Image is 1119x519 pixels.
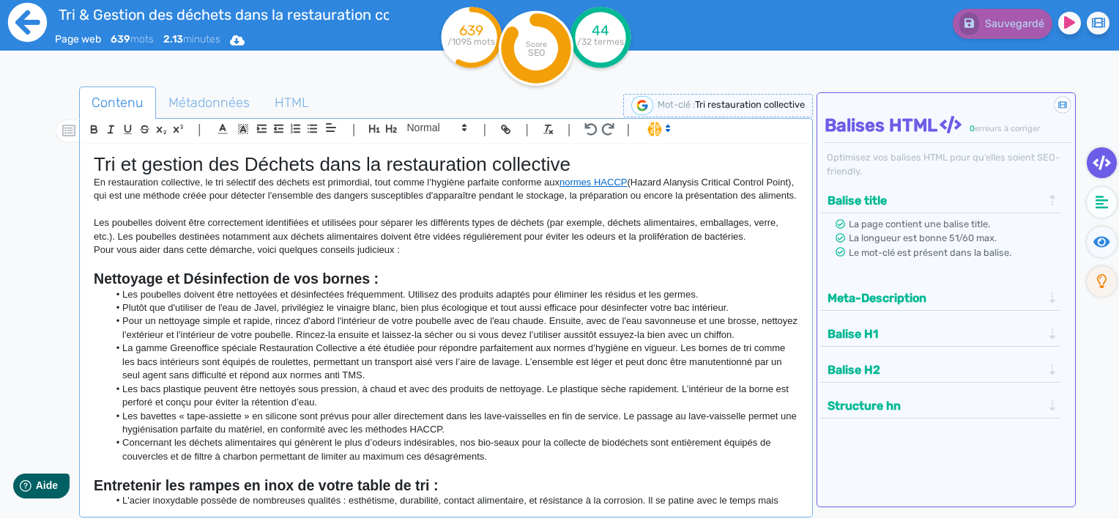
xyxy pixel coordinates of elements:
[108,383,799,410] li: Les bacs plastique peuvent être nettoyés sous pression, à chaud et avec des produits de nettoyage...
[108,410,799,437] li: Les bavettes « tape-assiette » en silicone sont prévus pour aller directement dans les lave-vaiss...
[823,188,1046,213] button: Balise title
[849,247,1011,258] span: Le mot-clé est présent dans la balise.
[975,124,1040,133] span: erreurs à corriger
[825,150,1071,178] div: Optimisez vos balises HTML pour qu’elles soient SEO-friendly.
[111,33,154,45] span: mots
[823,322,1046,346] button: Balise H1
[94,216,798,243] p: Les poubelles doivent être correctement identifiées et utilisées pour séparer les différents type...
[527,47,544,58] tspan: SEO
[823,394,1057,418] div: Structure hn
[823,286,1057,310] div: Meta-Description
[525,40,546,49] tspan: Score
[823,286,1046,310] button: Meta-Description
[108,288,799,301] li: Les poubelles doivent être nettoyées et désinfectées fréquemment. Utilisez des produits adaptés p...
[849,232,997,243] span: La longueur est bonne 51/60 max.
[627,119,631,139] span: |
[262,86,321,119] a: HTML
[94,176,798,203] p: En restauration collective, le tri sélectif des déchets est primordial, tout comme l’hygiène parf...
[525,119,529,139] span: |
[985,18,1044,30] span: Sauvegardé
[111,33,130,45] b: 639
[658,99,695,110] span: Mot-clé :
[157,83,261,122] span: Métadonnées
[273,270,379,287] strong: de vos bornes :
[108,342,799,382] li: La gamme Greenoffice spéciale Restauration Collective a été étudiée pour répondre parfaitement au...
[568,119,571,139] span: |
[163,33,183,45] b: 2.13
[823,358,1046,382] button: Balise H2
[55,33,101,45] span: Page web
[108,436,799,463] li: Concernant les déchets alimentaires qui génèrent le plus d’odeurs indésirables, nos bio-seaux pou...
[198,119,201,139] span: |
[263,83,321,122] span: HTML
[970,124,975,133] span: 0
[108,301,799,314] li: Plutôt que d'utiliser de l'eau de Javel, privilégiez le vinaigre blanc, bien plus écologique et t...
[447,37,495,47] tspan: /1095 mots
[94,243,798,257] p: Pour vous aider dans cette démarche, voici quelques conseils judicieux :
[156,86,262,119] a: Métadonnées
[79,86,156,119] a: Contenu
[94,153,798,176] h1: Tri et gestion des Déchets dans la restauration collective
[641,120,675,138] span: I.Assistant
[163,33,220,45] span: minutes
[94,270,269,287] strong: Nettoyage et Désinfection
[695,99,805,110] span: Tri restauration collective
[108,314,799,342] li: Pour un nettoyage simple et rapide, rincez d'abord l'intérieur de votre poubelle avec de l'eau ch...
[592,22,609,39] tspan: 44
[825,115,1071,136] h4: Balises HTML
[352,119,356,139] span: |
[823,188,1057,213] div: Balise title
[823,358,1057,382] div: Balise H2
[55,3,390,26] input: title
[577,37,624,47] tspan: /32 termes
[559,177,627,188] a: normes HACCP
[823,322,1057,346] div: Balise H1
[823,394,1046,418] button: Structure hn
[953,9,1052,39] button: Sauvegardé
[80,83,155,122] span: Contenu
[459,22,483,39] tspan: 639
[483,119,486,139] span: |
[849,218,990,229] span: La page contient une balise title.
[631,96,653,115] img: google-serp-logo.png
[321,119,341,136] span: Aligment
[94,477,438,493] strong: Entretenir les rampes en inox de votre table de tri :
